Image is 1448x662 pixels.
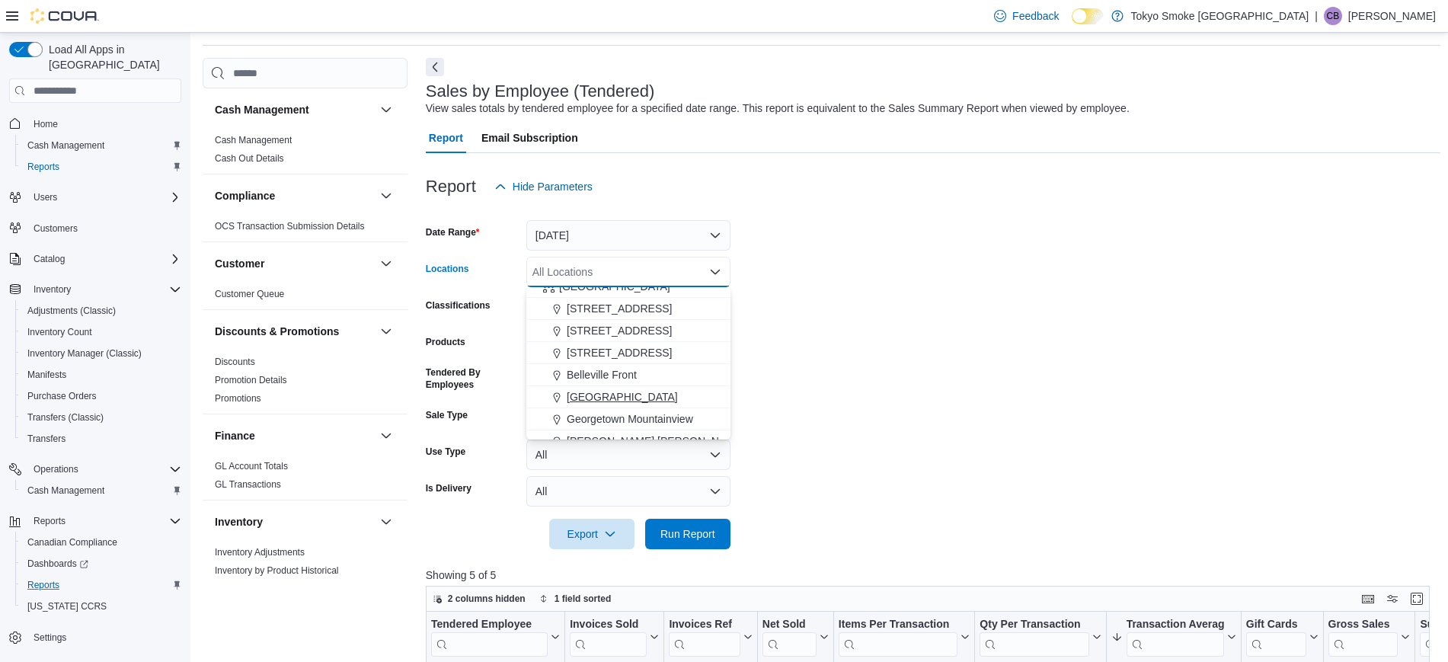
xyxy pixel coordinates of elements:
a: Customers [27,219,84,238]
span: Operations [34,463,78,475]
a: Purchase Orders [21,387,103,405]
span: Users [27,188,181,206]
button: Canadian Compliance [15,532,187,553]
button: Run Report [645,519,730,549]
p: | [1315,7,1318,25]
a: Reports [21,576,66,594]
button: Gross Sales [1328,618,1410,657]
button: Reports [27,512,72,530]
span: Cash Management [21,481,181,500]
div: Invoices Sold [570,618,647,657]
button: Close list of options [709,266,721,278]
a: Cash Management [21,136,110,155]
div: Gross Sales [1328,618,1398,632]
div: Tendered Employee [431,618,548,657]
h3: Cash Management [215,102,309,117]
button: Inventory Manager (Classic) [15,343,187,364]
button: Discounts & Promotions [377,322,395,341]
label: Products [426,336,465,348]
button: Compliance [215,188,374,203]
div: Gross Sales [1328,618,1398,657]
button: Compliance [377,187,395,205]
button: Display options [1383,590,1402,608]
span: Hide Parameters [513,179,593,194]
button: [STREET_ADDRESS] [526,342,730,364]
span: Customers [27,219,181,238]
span: Promotion Details [215,374,287,386]
span: GL Account Totals [215,460,288,472]
div: Tendered Employee [431,618,548,632]
div: Qty Per Transaction [980,618,1088,632]
button: All [526,440,730,470]
button: [GEOGRAPHIC_DATA] [526,386,730,408]
a: Discounts [215,357,255,367]
a: Promotion Details [215,375,287,385]
span: Customers [34,222,78,235]
button: Inventory [27,280,77,299]
span: Catalog [27,250,181,268]
p: Tokyo Smoke [GEOGRAPHIC_DATA] [1131,7,1309,25]
div: Net Sold [762,618,817,657]
span: Manifests [21,366,181,384]
span: Adjustments (Classic) [21,302,181,320]
button: Export [549,519,634,549]
span: [STREET_ADDRESS] [567,345,672,360]
button: Cash Management [15,480,187,501]
button: Cash Management [15,135,187,156]
button: Inventory Count [15,321,187,343]
span: Export [558,519,625,549]
div: Invoices Ref [669,618,740,632]
label: Sale Type [426,409,468,421]
a: Cash Out Details [215,153,284,164]
label: Classifications [426,299,491,312]
span: Report [429,123,463,153]
button: Customer [215,256,374,271]
div: Invoices Ref [669,618,740,657]
span: Dashboards [27,558,88,570]
a: Cash Management [21,481,110,500]
a: Home [27,115,64,133]
h3: Customer [215,256,264,271]
span: Reports [21,158,181,176]
button: [US_STATE] CCRS [15,596,187,617]
span: Home [34,118,58,130]
span: Inventory [34,283,71,296]
span: Feedback [1012,8,1059,24]
label: Date Range [426,226,480,238]
button: All [526,476,730,507]
span: Manifests [27,369,66,381]
span: Purchase Orders [21,387,181,405]
button: Inventory [3,279,187,300]
span: Canadian Compliance [21,533,181,552]
span: Inventory Manager (Classic) [21,344,181,363]
span: Email Subscription [481,123,578,153]
button: 1 field sorted [533,590,618,608]
button: Hide Parameters [488,171,599,202]
span: GL Transactions [215,478,281,491]
div: Qty Per Transaction [980,618,1088,657]
span: Transfers [27,433,66,445]
span: Catalog [34,253,65,265]
button: Settings [3,626,187,648]
button: Georgetown Mountainview [526,408,730,430]
span: Transfers [21,430,181,448]
span: Reports [27,512,181,530]
a: Transfers [21,430,72,448]
span: [STREET_ADDRESS] [567,323,672,338]
button: Operations [27,460,85,478]
div: Gift Cards [1246,618,1306,632]
span: [STREET_ADDRESS] [567,301,672,316]
div: Codi Baechler [1324,7,1342,25]
span: Inventory Adjustments [215,546,305,558]
a: Canadian Compliance [21,533,123,552]
span: Adjustments (Classic) [27,305,116,317]
span: Settings [34,632,66,644]
button: Operations [3,459,187,480]
button: Users [3,187,187,208]
button: Next [426,58,444,76]
button: Transfers (Classic) [15,407,187,428]
a: Inventory Manager (Classic) [21,344,148,363]
div: Compliance [203,217,408,241]
label: Locations [426,263,469,275]
span: Dashboards [21,555,181,573]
